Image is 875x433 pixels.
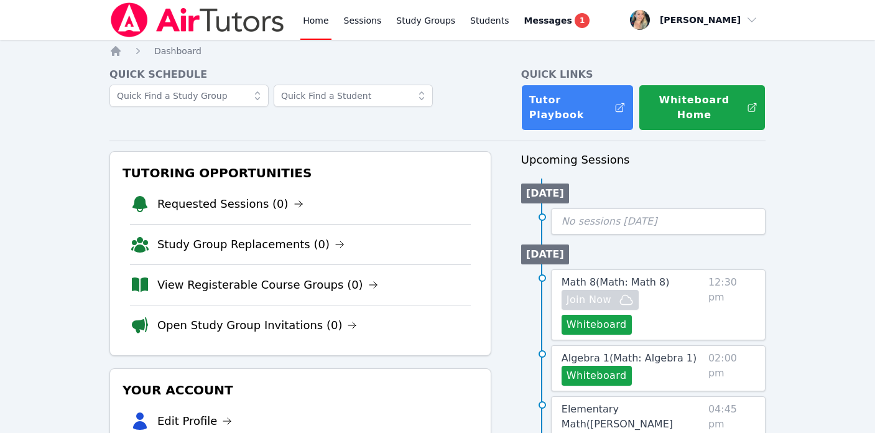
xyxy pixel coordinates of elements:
a: Algebra 1(Math: Algebra 1) [562,351,697,366]
input: Quick Find a Study Group [109,85,269,107]
a: Requested Sessions (0) [157,195,303,213]
a: Edit Profile [157,412,233,430]
h4: Quick Links [521,67,766,82]
h3: Your Account [120,379,481,401]
span: Math 8 ( Math: Math 8 ) [562,276,670,288]
button: Whiteboard [562,366,632,386]
span: Algebra 1 ( Math: Algebra 1 ) [562,352,697,364]
span: No sessions [DATE] [562,215,657,227]
li: [DATE] [521,184,569,203]
a: Dashboard [154,45,201,57]
img: Air Tutors [109,2,285,37]
a: View Registerable Course Groups (0) [157,276,378,294]
span: 02:00 pm [708,351,755,386]
a: Tutor Playbook [521,85,634,131]
button: Whiteboard Home [639,85,766,131]
a: Open Study Group Invitations (0) [157,317,358,334]
h4: Quick Schedule [109,67,491,82]
a: Study Group Replacements (0) [157,236,345,253]
input: Quick Find a Student [274,85,433,107]
a: Math 8(Math: Math 8) [562,275,670,290]
li: [DATE] [521,244,569,264]
span: Join Now [567,292,611,307]
button: Whiteboard [562,315,632,335]
button: Join Now [562,290,639,310]
h3: Tutoring Opportunities [120,162,481,184]
span: Messages [524,14,572,27]
h3: Upcoming Sessions [521,151,766,169]
nav: Breadcrumb [109,45,766,57]
span: 12:30 pm [708,275,755,335]
span: 1 [575,13,590,28]
span: Dashboard [154,46,201,56]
